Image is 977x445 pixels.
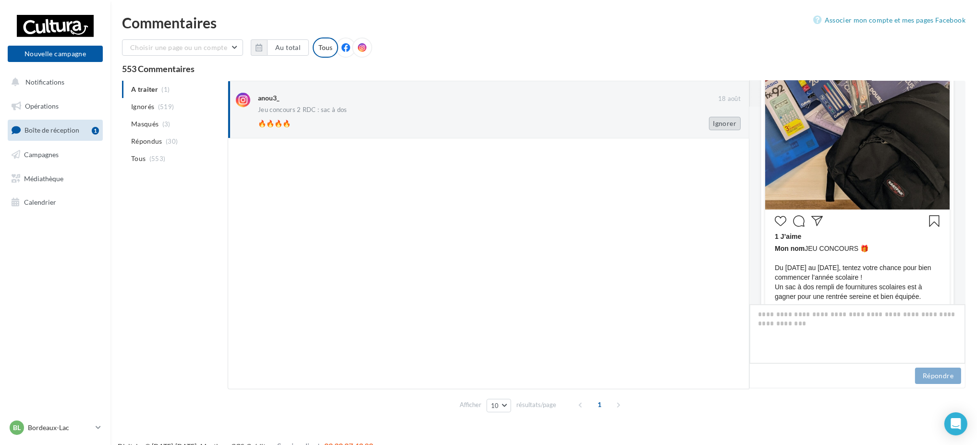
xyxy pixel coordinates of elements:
[131,119,159,129] span: Masqués
[491,402,499,409] span: 10
[24,174,63,182] span: Médiathèque
[813,14,965,26] a: Associer mon compte et mes pages Facebook
[811,215,823,227] svg: Partager la publication
[775,245,805,252] span: Mon nom
[251,39,309,56] button: Au total
[460,400,481,409] span: Afficher
[8,46,103,62] button: Nouvelle campagne
[775,232,940,244] div: 1 J’aime
[6,96,105,116] a: Opérations
[13,423,21,433] span: BL
[28,423,92,433] p: Bordeaux-Lac
[6,192,105,212] a: Calendrier
[122,64,965,73] div: 553 Commentaires
[166,137,178,145] span: (30)
[592,397,607,412] span: 1
[944,412,967,435] div: Open Intercom Messenger
[258,119,291,127] span: 🔥🔥🔥🔥
[313,37,338,58] div: Tous
[25,102,59,110] span: Opérations
[709,117,741,130] button: Ignorer
[24,150,59,159] span: Campagnes
[131,136,162,146] span: Répondus
[267,39,309,56] button: Au total
[516,400,556,409] span: résultats/page
[258,93,280,103] div: anou3_
[915,368,961,384] button: Répondre
[131,102,154,111] span: Ignorés
[718,95,741,103] span: 18 août
[6,169,105,189] a: Médiathèque
[122,39,243,56] button: Choisir une page ou un compte
[8,419,103,437] a: BL Bordeaux-Lac
[158,103,174,111] span: (519)
[24,126,79,134] span: Boîte de réception
[793,215,805,227] svg: Commenter
[131,154,146,163] span: Tous
[775,244,940,426] span: JEU CONCOURS 🎁 Du [DATE] au [DATE], tentez votre chance pour bien commencer l’année scolaire ! Un...
[162,120,171,128] span: (3)
[25,78,64,86] span: Notifications
[6,145,105,165] a: Campagnes
[487,399,511,412] button: 10
[6,120,105,140] a: Boîte de réception1
[24,198,56,206] span: Calendrier
[92,127,99,135] div: 1
[122,15,965,30] div: Commentaires
[928,215,940,227] svg: Enregistrer
[149,155,166,162] span: (553)
[6,72,101,92] button: Notifications
[258,107,347,113] div: Jeu concours 2 RDC : sac à dos
[775,215,786,227] svg: J’aime
[130,43,227,51] span: Choisir une page ou un compte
